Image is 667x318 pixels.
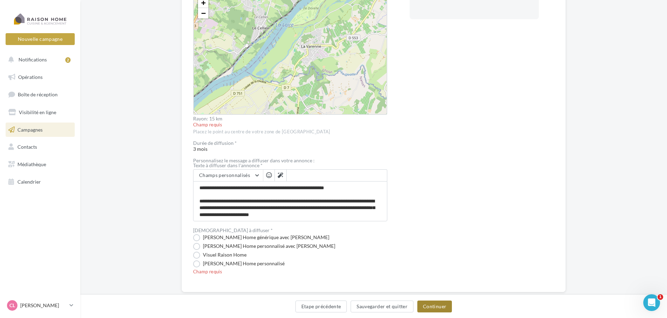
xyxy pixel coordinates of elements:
[20,302,67,309] p: [PERSON_NAME]
[9,302,15,309] span: CL
[4,175,76,189] a: Calendrier
[4,140,76,154] a: Contacts
[643,294,660,311] iframe: Intercom live chat
[193,243,335,250] label: [PERSON_NAME] Home personnalisé avec [PERSON_NAME]
[193,141,387,146] div: Durée de diffusion *
[199,172,250,178] span: Champs personnalisés
[193,269,387,275] div: Champ requis
[193,129,387,135] div: Placez le point au centre de votre zone de [GEOGRAPHIC_DATA]
[193,252,247,259] label: Visuel Raison Home
[417,301,452,312] button: Continuer
[193,234,329,241] label: [PERSON_NAME] Home générique avec [PERSON_NAME]
[193,158,387,163] div: Personnalisez le message a diffuser dans votre annonce :
[193,260,285,267] label: [PERSON_NAME] Home personnalisé
[19,57,47,62] span: Notifications
[19,109,56,115] span: Visibilité en ligne
[18,91,58,97] span: Boîte de réception
[4,157,76,172] a: Médiathèque
[4,105,76,120] a: Visibilité en ligne
[4,52,73,67] button: Notifications 2
[6,33,75,45] button: Nouvelle campagne
[295,301,347,312] button: Etape précédente
[351,301,413,312] button: Sauvegarder et quitter
[193,228,273,233] label: [DEMOGRAPHIC_DATA] à diffuser *
[17,126,43,132] span: Campagnes
[193,116,387,121] div: Rayon: 15 km
[193,163,387,168] label: Texte à diffuser dans l'annonce *
[658,294,663,300] span: 1
[193,122,387,128] div: Champ requis
[6,299,75,312] a: CL [PERSON_NAME]
[17,144,37,150] span: Contacts
[65,57,71,63] div: 2
[4,87,76,102] a: Boîte de réception
[17,179,41,185] span: Calendrier
[201,9,206,17] span: −
[193,141,387,152] span: 3 mois
[4,70,76,84] a: Opérations
[198,8,208,19] a: Zoom out
[4,123,76,137] a: Campagnes
[193,170,263,182] button: Champs personnalisés
[17,161,46,167] span: Médiathèque
[18,74,43,80] span: Opérations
